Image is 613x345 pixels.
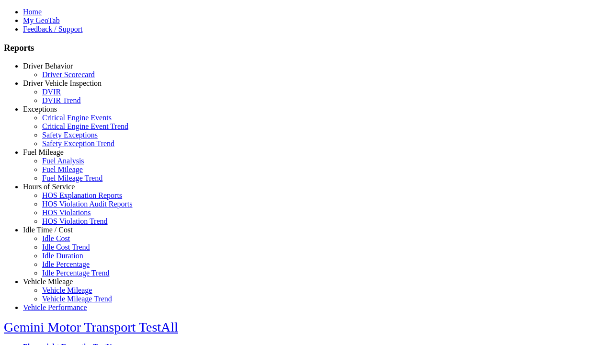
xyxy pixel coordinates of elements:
[23,277,73,286] a: Vehicle Mileage
[42,96,80,104] a: DVIR Trend
[42,234,70,242] a: Idle Cost
[42,122,128,130] a: Critical Engine Event Trend
[42,88,61,96] a: DVIR
[4,320,178,334] a: Gemini Motor Transport TestAll
[23,8,42,16] a: Home
[23,105,57,113] a: Exceptions
[42,286,92,294] a: Vehicle Mileage
[42,252,83,260] a: Idle Duration
[42,131,98,139] a: Safety Exceptions
[42,191,122,199] a: HOS Explanation Reports
[42,295,112,303] a: Vehicle Mileage Trend
[23,183,75,191] a: Hours of Service
[42,174,102,182] a: Fuel Mileage Trend
[42,70,95,79] a: Driver Scorecard
[23,226,73,234] a: Idle Time / Cost
[23,16,60,24] a: My GeoTab
[23,148,64,156] a: Fuel Mileage
[42,165,83,173] a: Fuel Mileage
[23,25,82,33] a: Feedback / Support
[42,260,90,268] a: Idle Percentage
[42,139,114,148] a: Safety Exception Trend
[42,269,109,277] a: Idle Percentage Trend
[42,243,90,251] a: Idle Cost Trend
[42,114,112,122] a: Critical Engine Events
[42,208,91,217] a: HOS Violations
[42,157,84,165] a: Fuel Analysis
[23,62,73,70] a: Driver Behavior
[23,303,87,311] a: Vehicle Performance
[4,43,609,53] h3: Reports
[42,217,108,225] a: HOS Violation Trend
[42,200,133,208] a: HOS Violation Audit Reports
[23,79,102,87] a: Driver Vehicle Inspection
